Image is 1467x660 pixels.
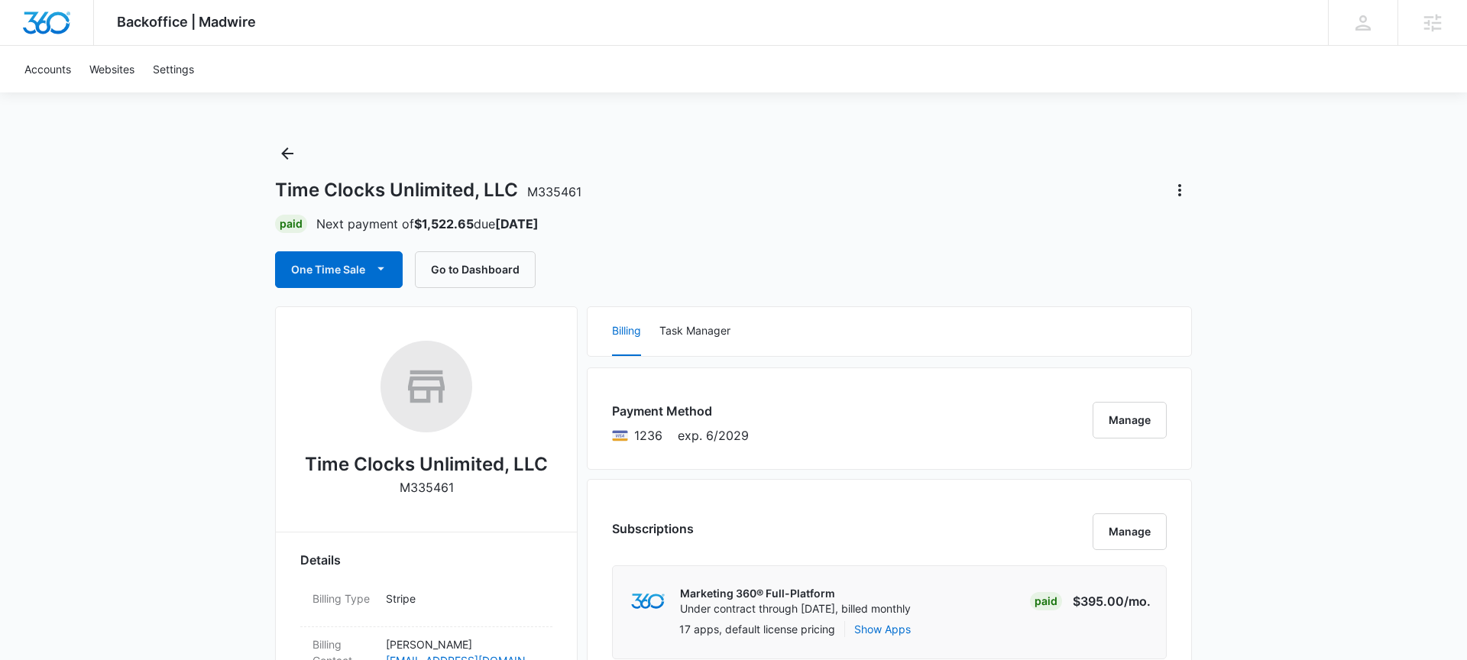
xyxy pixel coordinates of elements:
[1093,513,1167,550] button: Manage
[680,586,911,601] p: Marketing 360® Full-Platform
[612,307,641,356] button: Billing
[631,594,664,610] img: marketing360Logo
[415,251,536,288] button: Go to Dashboard
[1073,592,1151,610] p: $395.00
[414,216,474,231] strong: $1,522.65
[680,601,911,616] p: Under contract through [DATE], billed monthly
[1030,592,1062,610] div: Paid
[275,179,581,202] h1: Time Clocks Unlimited, LLC
[678,426,749,445] span: exp. 6/2029
[527,184,581,199] span: M335461
[316,215,539,233] p: Next payment of due
[495,216,539,231] strong: [DATE]
[305,451,548,478] h2: Time Clocks Unlimited, LLC
[386,636,540,652] p: [PERSON_NAME]
[400,478,454,497] p: M335461
[300,551,341,569] span: Details
[275,251,403,288] button: One Time Sale
[117,14,256,30] span: Backoffice | Madwire
[313,590,374,607] dt: Billing Type
[1167,178,1192,202] button: Actions
[1093,402,1167,438] button: Manage
[275,215,307,233] div: Paid
[300,581,552,627] div: Billing TypeStripe
[275,141,300,166] button: Back
[854,621,911,637] button: Show Apps
[1124,594,1151,609] span: /mo.
[80,46,144,92] a: Websites
[612,519,694,538] h3: Subscriptions
[386,590,540,607] p: Stripe
[144,46,203,92] a: Settings
[612,402,749,420] h3: Payment Method
[15,46,80,92] a: Accounts
[679,621,835,637] p: 17 apps, default license pricing
[659,307,730,356] button: Task Manager
[634,426,662,445] span: Visa ending with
